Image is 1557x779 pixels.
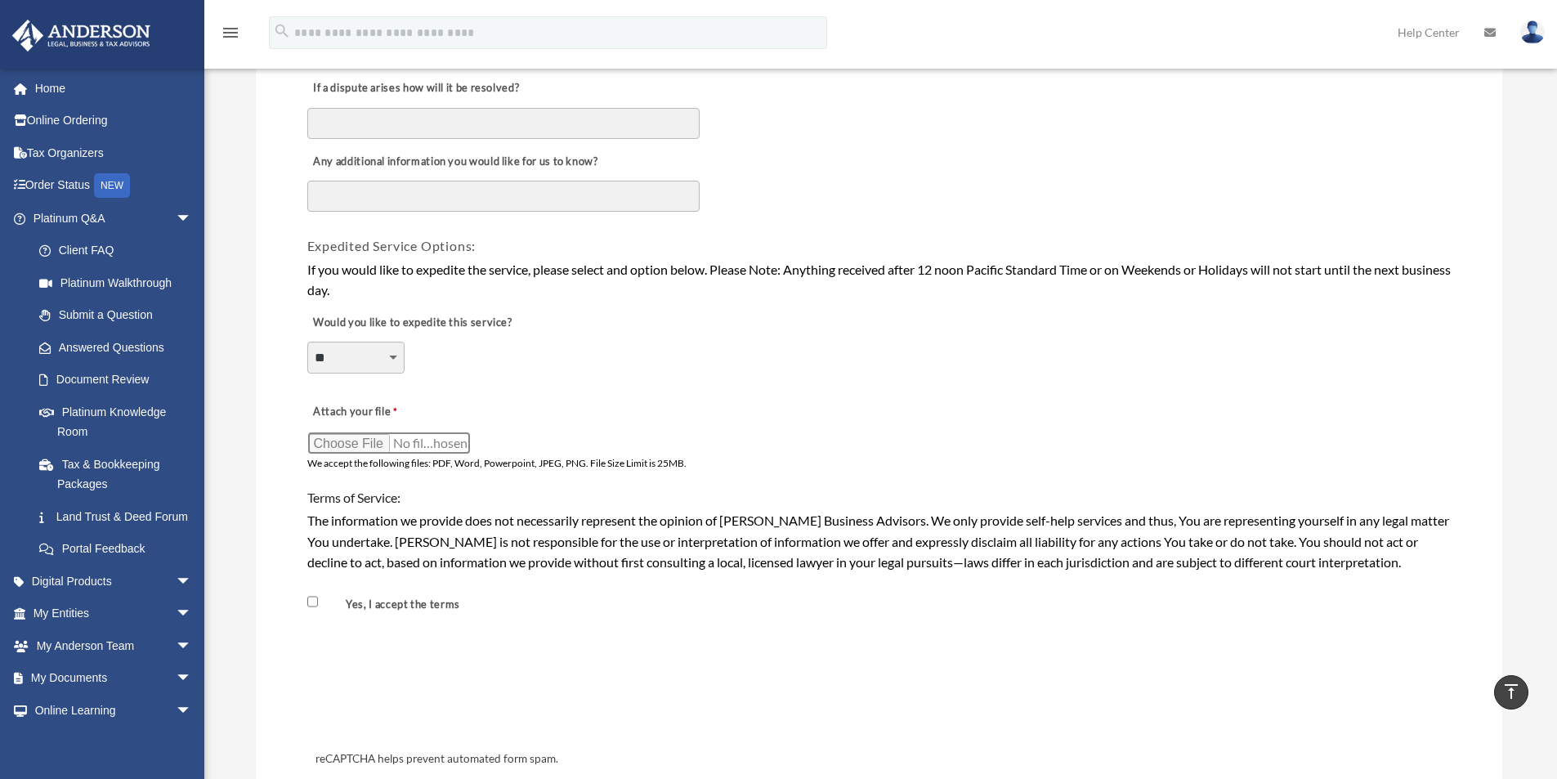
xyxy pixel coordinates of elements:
label: Any additional information you would like for us to know? [307,150,602,173]
label: Would you like to expedite this service? [307,311,517,334]
label: Yes, I accept the terms [321,597,467,612]
a: Home [11,72,217,105]
a: Platinum Knowledge Room [23,396,217,448]
a: menu [221,29,240,43]
span: arrow_drop_down [176,202,208,235]
a: vertical_align_top [1494,675,1528,710]
i: menu [221,23,240,43]
a: Tax Organizers [11,137,217,169]
a: My Documentsarrow_drop_down [11,662,217,695]
h4: Terms of Service: [307,489,1451,507]
a: Client FAQ [23,235,217,267]
iframe: reCAPTCHA [311,653,559,717]
div: If you would like to expedite the service, please select and option below. Please Note: Anything ... [307,259,1451,301]
span: arrow_drop_down [176,598,208,631]
a: My Anderson Teamarrow_drop_down [11,629,217,662]
div: NEW [94,173,130,198]
label: Attach your file [307,401,471,423]
a: Submit a Question [23,299,217,332]
span: arrow_drop_down [176,694,208,728]
span: We accept the following files: PDF, Word, Powerpoint, JPEG, PNG. File Size Limit is 25MB. [307,457,687,469]
a: My Entitiesarrow_drop_down [11,598,217,630]
i: search [273,22,291,40]
div: reCAPTCHA helps prevent automated form spam. [309,750,1449,769]
a: Online Learningarrow_drop_down [11,694,217,727]
div: The information we provide does not necessarily represent the opinion of [PERSON_NAME] Business A... [307,510,1451,573]
label: If a dispute arises how will it be resolved? [307,78,524,101]
i: vertical_align_top [1501,682,1521,701]
a: Order StatusNEW [11,169,217,203]
span: Expedited Service Options: [307,238,476,253]
a: Land Trust & Deed Forum [23,500,217,533]
a: Platinum Q&Aarrow_drop_down [11,202,217,235]
a: Online Ordering [11,105,217,137]
img: User Pic [1520,20,1545,44]
a: Tax & Bookkeeping Packages [23,448,217,500]
span: arrow_drop_down [176,662,208,696]
a: Portal Feedback [23,533,217,566]
a: Answered Questions [23,331,217,364]
span: arrow_drop_down [176,565,208,598]
a: Document Review [23,364,208,396]
a: Platinum Walkthrough [23,266,217,299]
a: Digital Productsarrow_drop_down [11,565,217,598]
img: Anderson Advisors Platinum Portal [7,20,155,51]
span: arrow_drop_down [176,629,208,663]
